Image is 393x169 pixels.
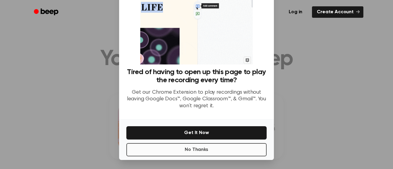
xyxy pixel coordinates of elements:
[126,126,267,139] button: Get It Now
[126,68,267,84] h3: Tired of having to open up this page to play the recording every time?
[126,143,267,156] button: No Thanks
[283,5,308,19] a: Log in
[126,89,267,110] p: Get our Chrome Extension to play recordings without leaving Google Docs™, Google Classroom™, & Gm...
[312,6,363,18] a: Create Account
[30,6,64,18] a: Beep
